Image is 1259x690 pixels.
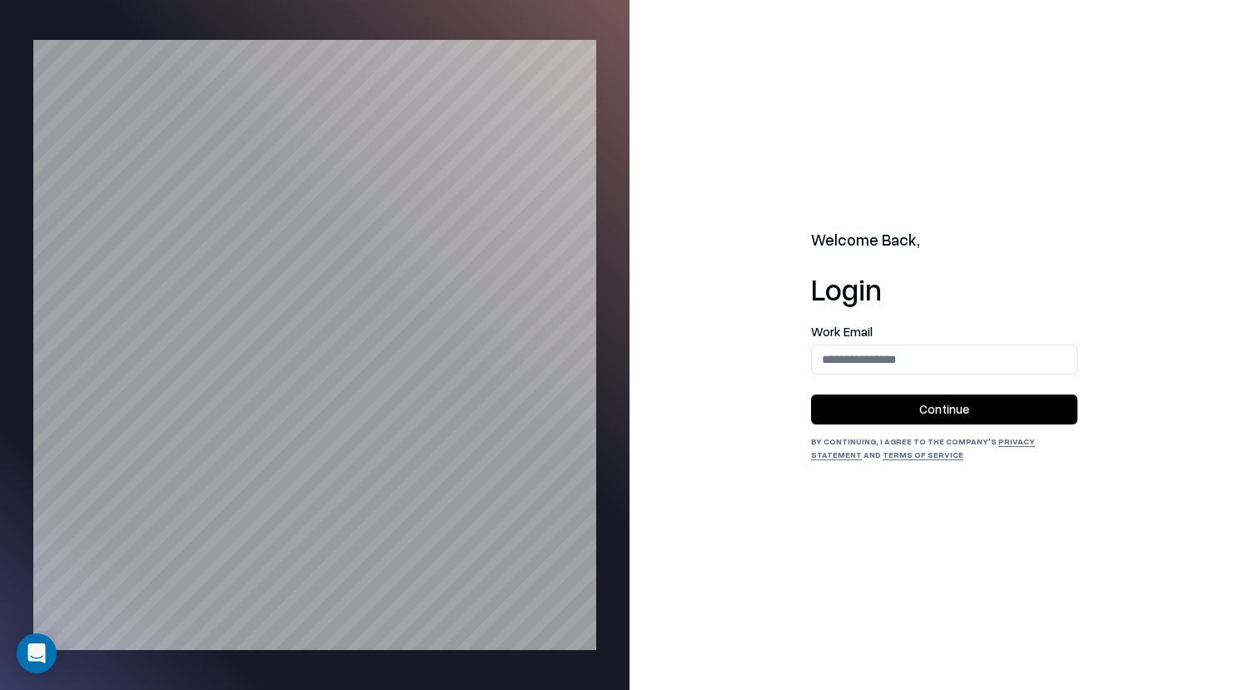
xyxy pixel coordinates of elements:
a: Privacy Statement [811,436,1035,459]
div: By continuing, I agree to the Company's and [811,434,1077,461]
button: Continue [811,395,1077,424]
h1: Login [811,272,1077,305]
a: Terms of Service [883,449,963,459]
label: Work Email [811,325,1077,338]
div: Open Intercom Messenger [17,633,57,673]
h2: Welcome Back, [811,229,1077,252]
